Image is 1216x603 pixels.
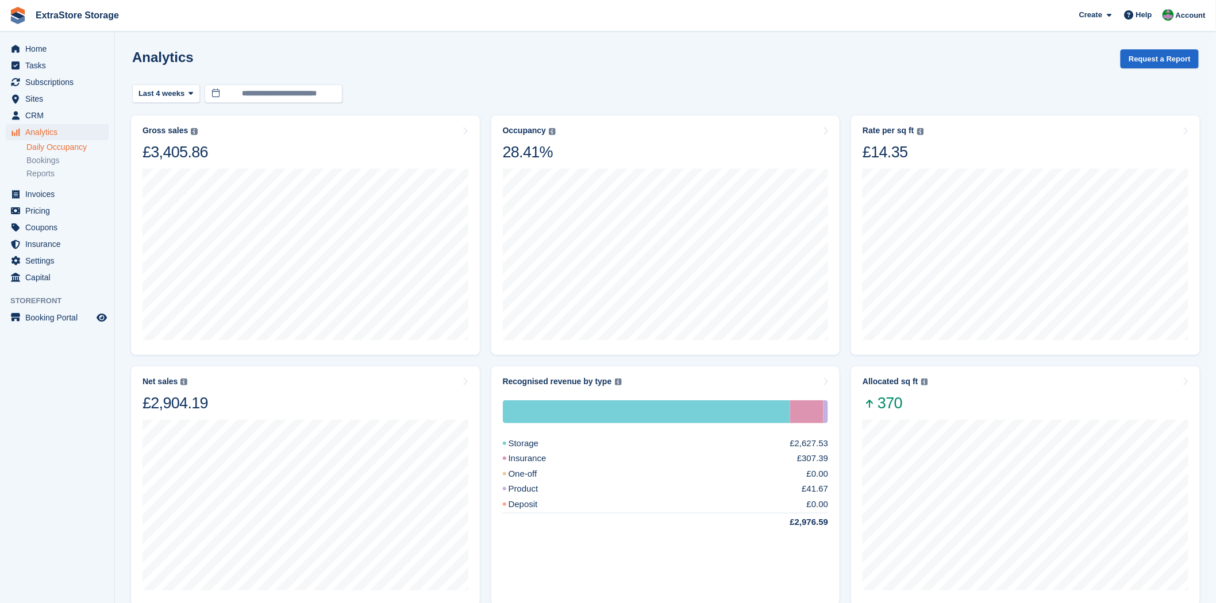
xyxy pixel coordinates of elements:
span: Pricing [25,203,94,219]
div: £2,904.19 [143,393,208,413]
span: Insurance [25,236,94,252]
div: Insurance [790,400,824,423]
span: Account [1176,10,1206,21]
div: Allocated sq ft [863,377,918,386]
span: Sites [25,91,94,107]
img: icon-info-grey-7440780725fd019a000dd9b08b2336e03edf1995a4989e88bcd33f0948082b44.svg [180,378,187,385]
div: One-off [503,467,565,481]
img: icon-info-grey-7440780725fd019a000dd9b08b2336e03edf1995a4989e88bcd33f0948082b44.svg [615,378,622,385]
span: Invoices [25,186,94,202]
span: Settings [25,253,94,269]
div: Storage [503,400,790,423]
div: Storage [503,437,567,450]
button: Last 4 weeks [132,84,200,103]
a: menu [6,124,109,140]
a: Reports [26,168,109,179]
a: menu [6,269,109,285]
div: Product [503,482,566,496]
span: Capital [25,269,94,285]
div: Product [824,400,828,423]
img: icon-info-grey-7440780725fd019a000dd9b08b2336e03edf1995a4989e88bcd33f0948082b44.svg [921,378,928,385]
a: Daily Occupancy [26,142,109,153]
span: Booking Portal [25,310,94,326]
a: menu [6,253,109,269]
div: £3,405.86 [143,142,208,162]
img: icon-info-grey-7440780725fd019a000dd9b08b2336e03edf1995a4989e88bcd33f0948082b44.svg [191,128,198,135]
div: £0.00 [807,498,829,511]
span: Last 4 weeks [138,88,184,99]
div: £0.00 [807,467,829,481]
a: menu [6,186,109,202]
div: £41.67 [802,482,828,496]
a: Bookings [26,155,109,166]
div: 28.41% [503,142,556,162]
span: Home [25,41,94,57]
img: stora-icon-8386f47178a22dfd0bd8f6a31ec36ba5ce8667c1dd55bd0f319d3a0aa187defe.svg [9,7,26,24]
div: Net sales [143,377,178,386]
a: menu [6,236,109,252]
div: Gross sales [143,126,188,136]
img: Grant Daniel [1163,9,1174,21]
span: Help [1136,9,1152,21]
div: Recognised revenue by type [503,377,612,386]
h2: Analytics [132,49,194,65]
img: icon-info-grey-7440780725fd019a000dd9b08b2336e03edf1995a4989e88bcd33f0948082b44.svg [917,128,924,135]
a: menu [6,219,109,235]
span: Coupons [25,219,94,235]
div: £2,627.53 [790,437,829,450]
div: Insurance [503,452,574,465]
span: Subscriptions [25,74,94,90]
img: icon-info-grey-7440780725fd019a000dd9b08b2336e03edf1995a4989e88bcd33f0948082b44.svg [549,128,556,135]
div: £2,976.59 [763,516,829,529]
a: ExtraStore Storage [31,6,124,25]
span: Storefront [10,295,114,307]
a: menu [6,74,109,90]
a: menu [6,91,109,107]
a: menu [6,310,109,326]
a: menu [6,41,109,57]
div: Occupancy [503,126,546,136]
a: Preview store [95,311,109,324]
span: Create [1079,9,1102,21]
div: Rate per sq ft [863,126,914,136]
span: CRM [25,107,94,123]
a: menu [6,107,109,123]
a: menu [6,57,109,74]
span: Analytics [25,124,94,140]
div: Deposit [503,498,565,511]
button: Request a Report [1121,49,1199,68]
div: £307.39 [797,452,828,465]
div: £14.35 [863,142,923,162]
a: menu [6,203,109,219]
span: Tasks [25,57,94,74]
span: 370 [863,393,928,413]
